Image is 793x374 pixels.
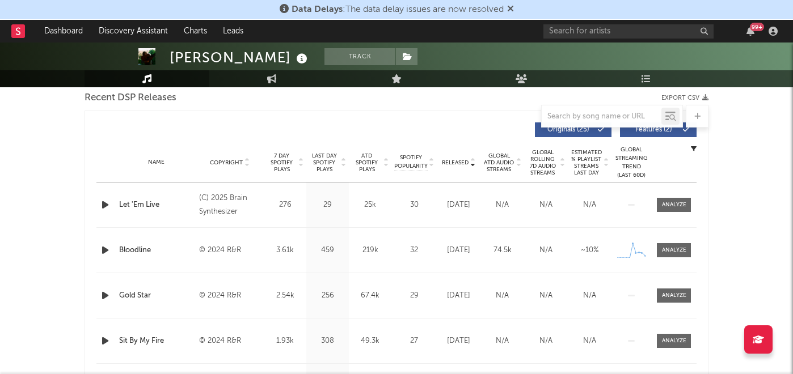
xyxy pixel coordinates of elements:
div: 29 [394,290,434,301]
span: Estimated % Playlist Streams Last Day [571,149,602,176]
button: Track [324,48,395,65]
span: Copyright [210,159,243,166]
a: Charts [176,20,215,42]
div: 25k [352,199,389,211]
div: Global Streaming Trend (Last 60D) [614,146,648,180]
div: 49.3k [352,335,389,347]
span: Dismiss [507,5,514,14]
span: : The data delay issues are now resolved [292,5,504,14]
span: Released [442,159,469,166]
div: N/A [527,245,565,256]
div: N/A [483,199,521,211]
div: © 2024 R&R [199,289,261,303]
a: Leads [215,20,251,42]
div: 27 [394,335,434,347]
div: 2.54k [267,290,303,301]
div: (C) 2025 Brain Synthesizer [199,192,261,219]
div: 67.4k [352,290,389,301]
div: 74.5k [483,245,521,256]
span: Spotify Popularity [394,154,428,171]
span: Recent DSP Releases [85,91,176,105]
span: Originals ( 25 ) [542,126,594,133]
input: Search for artists [543,24,714,39]
a: Let 'Em Live [119,199,193,211]
div: N/A [571,290,609,301]
span: Data Delays [292,5,343,14]
div: © 2024 R&R [199,334,261,348]
div: 30 [394,199,434,211]
a: Sit By My Fire [119,335,193,347]
span: ATD Spotify Plays [352,152,382,173]
button: Export CSV [661,95,708,101]
div: N/A [483,290,521,301]
div: 256 [309,290,346,301]
div: 3.61k [267,245,303,256]
div: 32 [394,245,434,256]
a: Gold Star [119,290,193,301]
div: [PERSON_NAME] [170,48,310,67]
span: Last Day Spotify Plays [309,152,339,173]
button: Features(2) [620,122,697,137]
button: 99+ [746,27,754,36]
div: [DATE] [440,335,478,347]
div: [DATE] [440,245,478,256]
a: Discovery Assistant [91,20,176,42]
div: N/A [571,335,609,347]
div: 219k [352,245,389,256]
div: 276 [267,199,303,211]
button: Originals(25) [535,122,611,137]
div: N/A [527,290,565,301]
span: Global ATD Audio Streams [483,152,514,173]
div: N/A [483,335,521,347]
div: 99 + [750,23,764,31]
div: Name [119,158,193,167]
div: N/A [571,199,609,211]
span: Global Rolling 7D Audio Streams [527,149,558,176]
div: [DATE] [440,199,478,211]
div: ~ 10 % [571,245,609,256]
input: Search by song name or URL [542,112,661,121]
div: N/A [527,335,565,347]
div: 308 [309,335,346,347]
span: 7 Day Spotify Plays [267,152,297,173]
div: 459 [309,245,346,256]
div: © 2024 R&R [199,244,261,257]
div: N/A [527,199,565,211]
div: 1.93k [267,335,303,347]
span: Features ( 2 ) [627,126,680,133]
a: Dashboard [36,20,91,42]
a: Bloodline [119,245,193,256]
div: 29 [309,199,346,211]
div: [DATE] [440,290,478,301]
